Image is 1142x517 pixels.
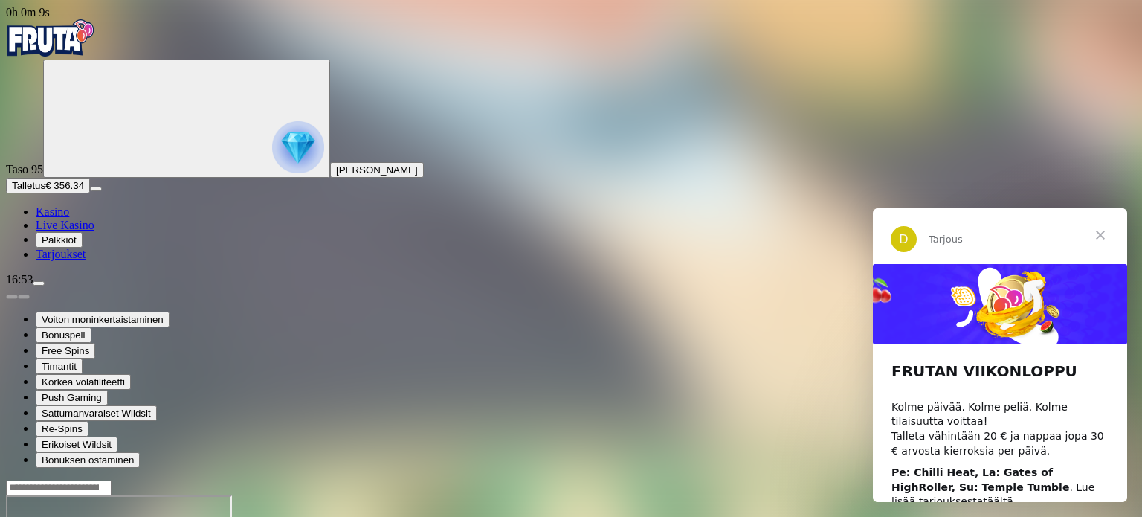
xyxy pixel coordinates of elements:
button: reward progress [43,60,330,178]
button: menu [33,281,45,286]
button: Timantit [36,359,83,374]
button: menu [90,187,102,191]
span: user session time [6,6,50,19]
button: Push Gaming [36,390,108,405]
span: Re-Spins [42,423,83,434]
a: täältä [110,287,141,299]
button: Palkkiot [36,232,83,248]
span: Bonuspeli [42,330,86,341]
nav: Main menu [6,205,1136,261]
input: Search [6,481,112,495]
span: Talletus [12,180,45,191]
button: Free Spins [36,343,95,359]
a: Live Kasino [36,219,94,231]
img: reward progress [272,121,324,173]
span: Palkkiot [42,234,77,245]
nav: Primary [6,19,1136,261]
span: [PERSON_NAME] [336,164,418,176]
button: Voiton moninkertaistaminen [36,312,170,327]
button: Talletusplus icon€ 356.34 [6,178,90,193]
span: Bonuksen ostaminen [42,455,134,466]
a: Fruta [6,46,95,59]
b: Pe: Chilli Heat, La: Gates of HighRoller, Su: Temple Tumble [19,258,196,285]
span: Timantit [42,361,77,372]
span: Sattumanvaraiset Wildsit [42,408,151,419]
img: Fruta [6,19,95,57]
button: Korkea volatiliteetti [36,374,131,390]
button: [PERSON_NAME] [330,162,424,178]
button: Sattumanvaraiset Wildsit [36,405,157,421]
span: Taso 95 [6,163,43,176]
span: Erikoiset Wildsit [42,439,112,450]
button: prev slide [6,295,18,299]
button: Re-Spins [36,421,88,437]
button: Bonuksen ostaminen [36,452,140,468]
span: Voiton moninkertaistaminen [42,314,164,325]
button: Bonuspeli [36,327,91,343]
div: . Lue lisää tarjouksesta . [19,257,236,301]
span: Push Gaming [42,392,102,403]
span: Korkea volatiliteetti [42,376,125,388]
a: Tarjoukset [36,248,86,260]
span: Free Spins [42,345,89,356]
a: Kasino [36,205,69,218]
span: 16:53 [6,273,33,286]
span: € 356.34 [45,180,84,191]
button: next slide [18,295,30,299]
button: Erikoiset Wildsit [36,437,117,452]
iframe: Intercom live chat viesti [873,208,1127,502]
